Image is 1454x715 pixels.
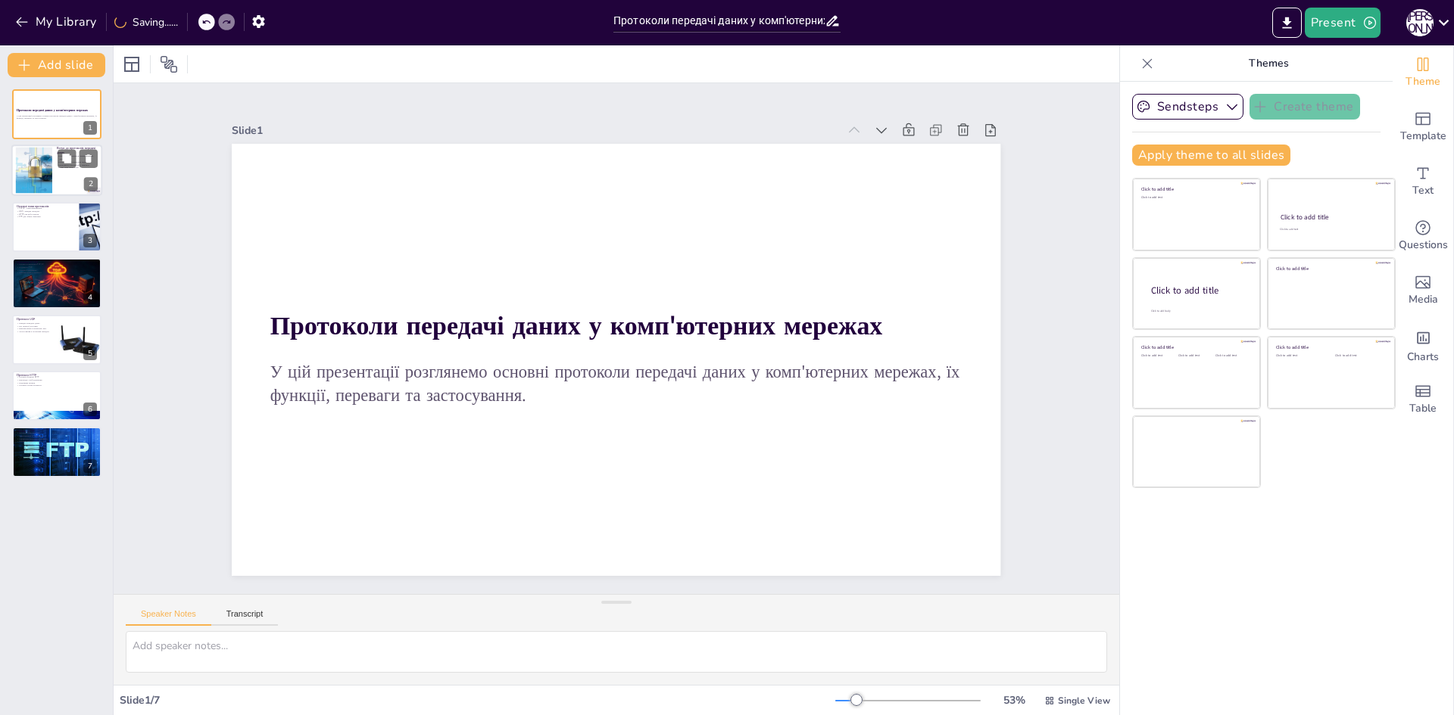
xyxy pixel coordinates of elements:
[17,440,97,443] p: Безпека передачі даних
[272,272,885,371] strong: Протоколи передачі даних у комп'ютерних мережах
[17,260,97,265] p: Протокол TCP/IP
[83,459,97,473] div: 7
[1406,8,1434,38] button: І [PERSON_NAME]
[1141,354,1175,358] div: Click to add text
[17,384,97,387] p: Основна основа Інтернету
[1335,354,1383,358] div: Click to add text
[1393,209,1453,263] div: Get real-time input from your audience
[12,427,101,477] div: 7
[17,330,52,333] p: Застосування в потоковій передачі
[1400,128,1446,145] span: Template
[1409,400,1437,417] span: Table
[17,376,97,379] p: Основна функція HTTP
[83,121,97,135] div: 1
[17,269,97,272] p: Стандарт для мереж
[1280,228,1381,232] div: Click to add text
[17,373,97,378] p: Протокол HTTP
[17,204,75,209] p: Основні типи протоколів
[1159,45,1378,82] p: Themes
[80,150,98,168] button: Delete Slide
[1393,154,1453,209] div: Add text boxes
[83,403,97,416] div: 6
[17,210,75,213] p: UDP - швидка передача
[8,53,105,77] button: Add slide
[12,89,101,139] div: 1
[1132,145,1290,166] button: Apply theme to all slides
[84,178,98,191] div: 2
[1151,284,1248,297] div: Click to add title
[57,166,98,169] p: Різні типи протоколів
[1399,237,1448,253] span: Questions
[1393,263,1453,318] div: Add images, graphics, shapes or video
[255,84,859,161] div: Slide 1
[17,435,97,438] p: Завантаження та скачування
[1393,45,1453,100] div: Change the overall theme
[1393,372,1453,427] div: Add a table
[17,381,97,384] p: Підтримка запитів
[1276,265,1384,271] div: Click to add title
[1272,8,1302,38] button: Export to PowerPoint
[17,316,52,321] p: Протокол UDP
[57,147,98,155] p: Вступ до протоколів передачі даних
[996,693,1032,707] div: 53 %
[57,155,98,160] p: Протоколи визначають правила обміну даними
[613,10,825,32] input: Insert title
[83,347,97,360] div: 5
[12,258,101,308] div: 4
[17,432,97,435] p: Зручний обмін файлами
[17,272,97,275] p: Використання в Інтернеті
[83,291,97,304] div: 4
[126,609,211,626] button: Speaker Notes
[17,263,97,266] p: Основні компоненти TCP/IP
[17,378,97,381] p: Взаємодія з веб-додатками
[12,315,101,365] div: 5
[1276,344,1384,350] div: Click to add title
[17,429,97,434] p: Протокол FTP
[1141,196,1250,200] div: Click to add text
[83,234,97,247] div: 3
[1305,8,1381,38] button: Present
[11,145,102,197] div: 2
[17,213,75,216] p: HTTP для веб-сторінок
[58,150,76,168] button: Duplicate Slide
[120,693,835,707] div: Slide 1 / 7
[11,10,103,34] button: My Library
[1276,354,1324,358] div: Click to add text
[1250,94,1360,120] button: Create theme
[17,327,52,330] p: Використання в реальному часі
[17,114,97,120] p: У цій презентації розглянемо основні протоколи передачі даних у комп'ютерних мережах, їх функції,...
[211,609,279,626] button: Transcript
[1178,354,1212,358] div: Click to add text
[17,322,52,325] p: Швидка передача даних
[17,108,88,112] strong: Протоколи передачі даних у комп'ютерних мережах
[17,438,97,441] p: Управління файлами на серверах
[1215,354,1250,358] div: Click to add text
[1406,73,1440,90] span: Theme
[120,52,144,76] div: Layout
[1058,695,1110,707] span: Single View
[57,161,98,164] p: Протоколи забезпечують надійність
[1132,94,1243,120] button: Sendsteps
[17,207,75,210] p: TCP/IP - найпоширеніший
[17,325,52,328] p: Без гарантії доставки
[17,266,97,269] p: Надійність TCP
[12,371,101,421] div: 6
[265,324,958,443] p: У цій презентації розглянемо основні протоколи передачі даних у комп'ютерних мережах, їх функції,...
[1141,186,1250,192] div: Click to add title
[1393,100,1453,154] div: Add ready made slides
[1141,344,1250,350] div: Click to add title
[1281,213,1381,222] div: Click to add title
[1409,291,1438,308] span: Media
[1406,9,1434,36] div: І [PERSON_NAME]
[57,163,98,166] p: Важливість протоколів у мережах
[1393,318,1453,372] div: Add charts and graphs
[1412,182,1434,199] span: Text
[160,55,178,73] span: Position
[17,216,75,219] p: FTP для обміну файлами
[1407,349,1439,365] span: Charts
[12,202,101,252] div: 3
[1151,309,1247,313] div: Click to add body
[114,15,178,30] div: Saving......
